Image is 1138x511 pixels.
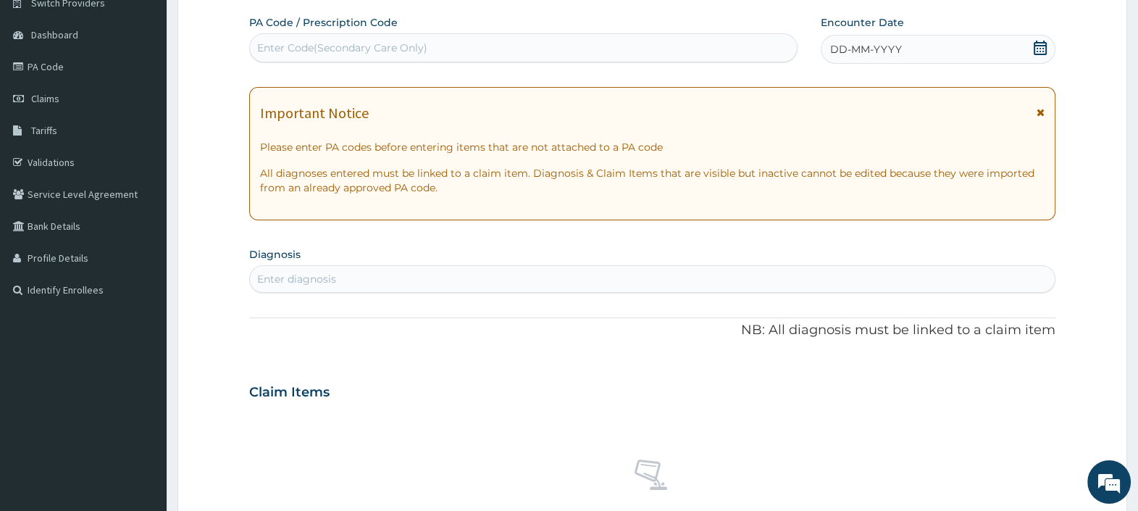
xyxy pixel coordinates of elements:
[31,124,57,137] span: Tariffs
[75,81,243,100] div: Chat with us now
[31,92,59,105] span: Claims
[260,166,1045,195] p: All diagnoses entered must be linked to a claim item. Diagnosis & Claim Items that are visible bu...
[257,41,427,55] div: Enter Code(Secondary Care Only)
[249,15,398,30] label: PA Code / Prescription Code
[821,15,904,30] label: Encounter Date
[260,140,1045,154] p: Please enter PA codes before entering items that are not attached to a PA code
[249,385,330,401] h3: Claim Items
[84,159,200,306] span: We're online!
[249,247,301,262] label: Diagnosis
[238,7,272,42] div: Minimize live chat window
[830,42,902,57] span: DD-MM-YYYY
[260,105,369,121] h1: Important Notice
[31,28,78,41] span: Dashboard
[7,349,276,400] textarea: Type your message and hit 'Enter'
[27,72,59,109] img: d_794563401_company_1708531726252_794563401
[257,272,336,286] div: Enter diagnosis
[249,321,1055,340] p: NB: All diagnosis must be linked to a claim item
